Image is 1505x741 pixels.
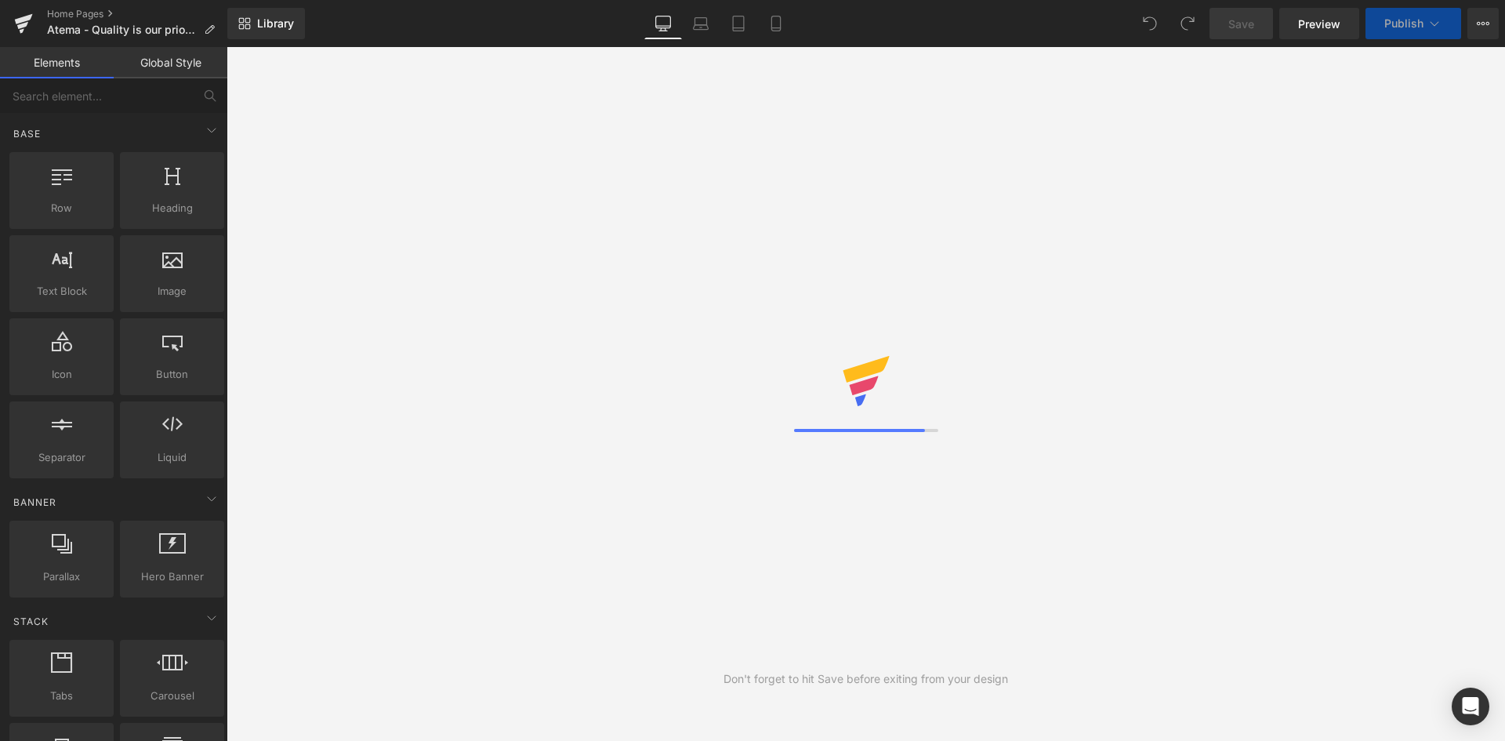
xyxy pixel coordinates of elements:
button: More [1467,8,1499,39]
span: Tabs [14,688,109,704]
a: Mobile [757,8,795,39]
span: Icon [14,366,109,383]
span: Parallax [14,568,109,585]
span: Atema - Quality is our priority. [47,24,198,36]
span: Separator [14,449,109,466]
a: Tablet [720,8,757,39]
span: Hero Banner [125,568,219,585]
div: Open Intercom Messenger [1452,688,1489,725]
span: Row [14,200,109,216]
span: Image [125,283,219,300]
div: Don't forget to hit Save before exiting from your design [723,670,1008,688]
span: Library [257,16,294,31]
span: Carousel [125,688,219,704]
span: Save [1228,16,1254,32]
a: Laptop [682,8,720,39]
span: Stack [12,614,50,629]
button: Undo [1134,8,1166,39]
a: Desktop [644,8,682,39]
button: Publish [1365,8,1461,39]
a: New Library [227,8,305,39]
span: Banner [12,495,58,510]
a: Home Pages [47,8,227,20]
span: Liquid [125,449,219,466]
span: Button [125,366,219,383]
span: Text Block [14,283,109,300]
a: Preview [1279,8,1359,39]
button: Redo [1172,8,1203,39]
span: Base [12,126,42,141]
span: Heading [125,200,219,216]
span: Preview [1298,16,1340,32]
a: Global Style [114,47,227,78]
span: Publish [1384,17,1423,30]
